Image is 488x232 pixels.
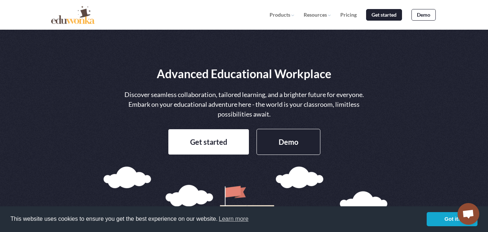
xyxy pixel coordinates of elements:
[117,90,371,119] p: Discover seamless collaboration, tailored learning, and a brighter future for everyone. Embark on...
[411,9,436,21] a: Demo
[366,9,402,21] a: Get started
[168,129,249,155] a: Get started
[458,203,479,225] a: Open chat
[11,214,421,224] span: This website uses cookies to ensure you get the best experience on our website.
[157,65,331,83] h1: Advanced Educational Workplace
[340,12,357,18] a: Pricing
[427,212,477,227] a: dismiss cookie message
[51,6,95,24] img: Educational Data Analytics | Eduwonka
[218,214,250,224] a: learn more about cookies
[257,129,320,155] a: Demo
